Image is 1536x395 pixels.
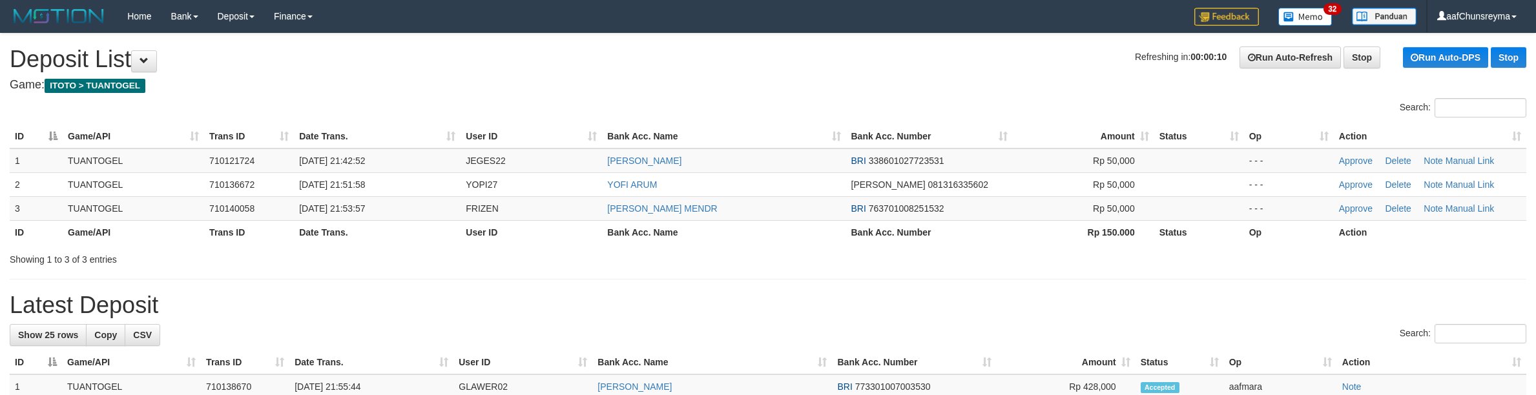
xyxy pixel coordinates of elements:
[1342,381,1362,392] a: Note
[1339,203,1373,214] a: Approve
[125,324,160,346] a: CSV
[63,220,204,244] th: Game/API
[294,220,461,244] th: Date Trans.
[466,179,497,190] span: YOPI27
[1093,179,1135,190] span: Rp 50,000
[1244,148,1334,173] td: - - -
[461,220,602,244] th: User ID
[1435,98,1526,117] input: Search:
[18,330,78,340] span: Show 25 rows
[1135,52,1227,62] span: Refreshing in:
[837,381,852,392] span: BRI
[1190,52,1227,62] strong: 00:00:10
[1013,125,1154,148] th: Amount: activate to sort column ascending
[1400,324,1526,343] label: Search:
[1244,125,1334,148] th: Op: activate to sort column ascending
[1244,172,1334,196] td: - - -
[1278,8,1333,26] img: Button%20Memo.svg
[209,156,254,166] span: 710121724
[851,156,866,166] span: BRI
[204,220,294,244] th: Trans ID
[209,179,254,190] span: 710136672
[1400,98,1526,117] label: Search:
[10,125,63,148] th: ID: activate to sort column descending
[1194,8,1259,26] img: Feedback.jpg
[997,350,1136,374] th: Amount: activate to sort column ascending
[10,79,1526,92] h4: Game:
[201,350,289,374] th: Trans ID: activate to sort column ascending
[209,203,254,214] span: 710140058
[10,248,630,266] div: Showing 1 to 3 of 3 entries
[1339,156,1373,166] a: Approve
[299,179,365,190] span: [DATE] 21:51:58
[10,46,1526,72] h1: Deposit List
[62,350,201,374] th: Game/API: activate to sort column ascending
[846,125,1013,148] th: Bank Acc. Number: activate to sort column ascending
[1385,179,1411,190] a: Delete
[1323,3,1341,15] span: 32
[86,324,125,346] a: Copy
[10,324,87,346] a: Show 25 rows
[1446,203,1495,214] a: Manual Link
[1352,8,1417,25] img: panduan.png
[1136,350,1224,374] th: Status: activate to sort column ascending
[1344,46,1380,68] a: Stop
[607,203,717,214] a: [PERSON_NAME] MENDR
[1337,350,1526,374] th: Action: activate to sort column ascending
[1403,47,1488,68] a: Run Auto-DPS
[855,381,931,392] span: Copy 773301007003530 to clipboard
[1446,179,1495,190] a: Manual Link
[10,172,63,196] td: 2
[453,350,592,374] th: User ID: activate to sort column ascending
[1424,203,1443,214] a: Note
[63,196,204,220] td: TUANTOGEL
[294,125,461,148] th: Date Trans.: activate to sort column ascending
[1244,220,1334,244] th: Op
[1446,156,1495,166] a: Manual Link
[1339,179,1373,190] a: Approve
[602,125,846,148] th: Bank Acc. Name: activate to sort column ascending
[1424,179,1443,190] a: Note
[1093,203,1135,214] span: Rp 50,000
[10,292,1526,318] h1: Latest Deposit
[299,203,365,214] span: [DATE] 21:53:57
[1491,47,1526,68] a: Stop
[63,172,204,196] td: TUANTOGEL
[10,148,63,173] td: 1
[45,79,145,93] span: ITOTO > TUANTOGEL
[299,156,365,166] span: [DATE] 21:42:52
[851,179,926,190] span: [PERSON_NAME]
[1385,203,1411,214] a: Delete
[607,179,657,190] a: YOFI ARUM
[466,203,499,214] span: FRIZEN
[461,125,602,148] th: User ID: activate to sort column ascending
[63,125,204,148] th: Game/API: activate to sort column ascending
[133,330,152,340] span: CSV
[592,350,832,374] th: Bank Acc. Name: activate to sort column ascending
[1334,220,1526,244] th: Action
[1424,156,1443,166] a: Note
[10,350,62,374] th: ID: activate to sort column descending
[1224,350,1337,374] th: Op: activate to sort column ascending
[846,220,1013,244] th: Bank Acc. Number
[10,6,108,26] img: MOTION_logo.png
[10,220,63,244] th: ID
[466,156,505,166] span: JEGES22
[1154,220,1244,244] th: Status
[851,203,866,214] span: BRI
[1435,324,1526,343] input: Search:
[832,350,996,374] th: Bank Acc. Number: activate to sort column ascending
[1154,125,1244,148] th: Status: activate to sort column ascending
[597,381,672,392] a: [PERSON_NAME]
[1141,382,1179,393] span: Accepted
[204,125,294,148] th: Trans ID: activate to sort column ascending
[1244,196,1334,220] td: - - -
[1385,156,1411,166] a: Delete
[602,220,846,244] th: Bank Acc. Name
[1093,156,1135,166] span: Rp 50,000
[94,330,117,340] span: Copy
[869,203,944,214] span: Copy 763701008251532 to clipboard
[63,148,204,173] td: TUANTOGEL
[1013,220,1154,244] th: Rp 150.000
[289,350,453,374] th: Date Trans.: activate to sort column ascending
